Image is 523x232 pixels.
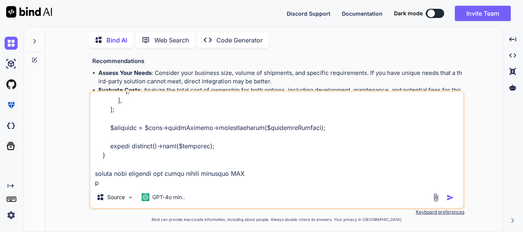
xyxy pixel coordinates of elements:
[431,193,440,202] img: attachment
[5,209,18,222] img: settings
[287,10,330,18] button: Discord Support
[5,57,18,70] img: ai-studio
[90,92,463,187] textarea: loremi dolorsit ametcoNsectetu(Adipisc $elitsed) { // Doeiusm temporin utlabor $etdoloreMagnaal =...
[287,10,330,17] span: Discord Support
[5,99,18,112] img: premium
[142,193,149,201] img: GPT-4o mini
[107,193,125,201] p: Source
[5,78,18,91] img: githubLight
[394,10,423,17] span: Dark mode
[98,69,463,86] li: : Consider your business size, volume of shipments, and specific requirements. If you have unique...
[98,86,141,94] strong: Evaluate Costs
[127,194,134,201] img: Pick Models
[152,193,185,201] p: GPT-4o min..
[89,209,464,215] p: Keyboard preferences
[455,6,511,21] button: Invite Team
[154,36,189,45] p: Web Search
[342,10,382,17] span: Documentation
[106,36,127,45] p: Bind AI
[5,37,18,50] img: chat
[446,194,454,201] img: icon
[92,57,463,66] h3: Recommendations
[98,69,152,76] strong: Assess Your Needs
[98,86,463,103] li: : Analyze the total cost of ownership for both options, including development, maintenance, and p...
[342,10,382,18] button: Documentation
[216,36,263,45] p: Code Generator
[6,6,52,18] img: Bind AI
[89,217,464,222] p: Bind can provide inaccurate information, including about people. Always double-check its answers....
[5,119,18,132] img: darkCloudIdeIcon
